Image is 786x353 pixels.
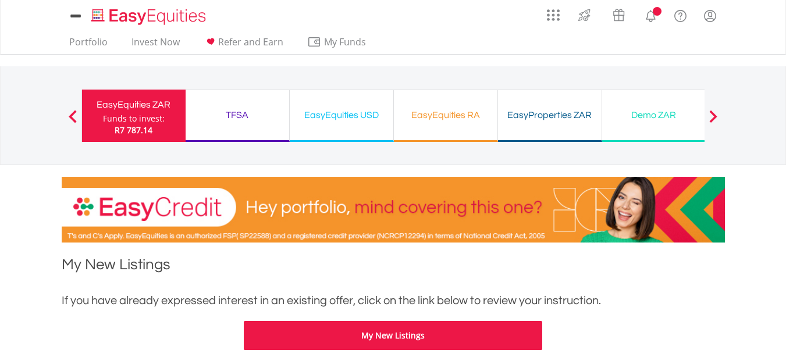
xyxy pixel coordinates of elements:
[199,36,288,54] a: Refer and Earn
[89,7,211,26] img: EasyEquities_Logo.png
[609,107,699,123] div: Demo ZAR
[62,177,725,243] img: EasyCredit Promotion Banner
[65,36,112,54] a: Portfolio
[127,36,184,54] a: Invest Now
[539,3,567,22] a: AppsGrid
[89,97,179,113] div: EasyEquities ZAR
[297,107,386,123] div: EasyEquities USD
[193,107,282,123] div: TFSA
[609,6,628,24] img: vouchers-v2.svg
[62,292,725,309] div: If you have already expressed interest in an existing offer, click on the link below to review yo...
[666,3,695,26] a: FAQ's and Support
[695,3,725,28] a: My Profile
[244,321,542,350] button: My New Listings
[505,107,595,123] div: EasyProperties ZAR
[115,124,152,136] span: R7 787.14
[62,254,725,280] h1: My New Listings
[61,116,84,127] button: Previous
[401,107,490,123] div: EasyEquities RA
[103,113,165,124] div: Funds to invest:
[702,116,725,127] button: Next
[636,3,666,26] a: Notifications
[602,3,636,24] a: Vouchers
[575,6,594,24] img: thrive-v2.svg
[547,9,560,22] img: grid-menu-icon.svg
[307,34,383,49] span: My Funds
[87,3,211,26] a: Home page
[218,35,283,48] span: Refer and Earn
